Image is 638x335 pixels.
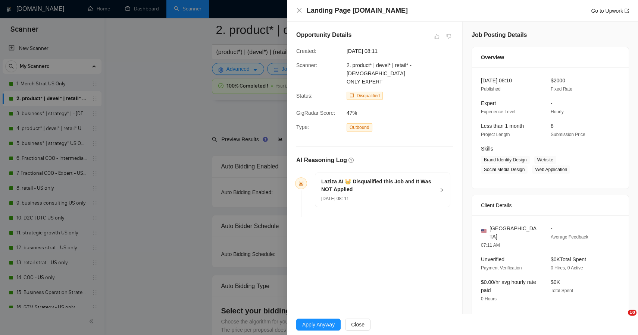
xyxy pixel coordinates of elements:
span: Disqualified [357,93,380,98]
img: 🇺🇸 [481,228,487,234]
span: Published [481,86,501,92]
span: GigRadar Score: [296,110,335,116]
span: $0K [551,279,560,285]
button: Close [296,7,302,14]
span: 07:11 AM [481,243,500,248]
h5: Opportunity Details [296,31,351,39]
span: Fixed Rate [551,86,572,92]
span: Status: [296,93,313,99]
span: 0 Hires, 0 Active [551,265,583,271]
span: - [551,225,553,231]
h5: Laziza AI 👑 Disqualified this Job and It Was NOT Applied [321,178,435,193]
iframe: Intercom live chat [613,310,631,328]
span: 8 [551,123,554,129]
span: right [440,188,444,192]
span: Average Feedback [551,234,588,240]
span: Brand Identity Design [481,156,530,164]
span: $0K Total Spent [551,256,586,262]
span: $0.00/hr avg hourly rate paid [481,279,536,293]
a: Go to Upworkexport [591,8,629,14]
span: robot [350,94,354,98]
h5: Job Posting Details [472,31,527,39]
span: 2. product* | devel* | retail* - [DEMOGRAPHIC_DATA] ONLY EXPERT [347,62,412,85]
button: Close [345,319,370,331]
span: Payment Verification [481,265,522,271]
span: Overview [481,53,504,61]
span: Submission Price [551,132,585,137]
span: Close [351,320,365,329]
span: Social Media Design [481,165,528,174]
span: $2000 [551,78,565,83]
span: [DATE] 08:11 [347,47,459,55]
span: Apply Anyway [302,320,335,329]
span: Created: [296,48,316,54]
span: 0 Hours [481,296,497,301]
span: Expert [481,100,496,106]
div: Client Details [481,195,620,215]
span: Type: [296,124,309,130]
span: Hourly [551,109,564,114]
h5: AI Reasoning Log [296,156,347,165]
span: Total Spent [551,288,573,293]
span: Unverified [481,256,504,262]
span: - [551,100,553,106]
span: Web Application [532,165,570,174]
h4: Landing Page [DOMAIN_NAME] [307,6,408,15]
span: [DATE] 08:10 [481,78,512,83]
span: Website [534,156,556,164]
span: [GEOGRAPHIC_DATA] [490,224,539,241]
span: question-circle [348,158,354,163]
span: close [296,7,302,13]
span: Skills [481,146,493,152]
span: Less than 1 month [481,123,524,129]
span: Scanner: [296,62,317,68]
span: Outbound [347,123,372,132]
span: export [625,9,629,13]
span: Project Length [481,132,510,137]
button: Apply Anyway [296,319,341,331]
span: 10 [628,310,637,316]
span: robot [298,181,304,186]
span: Experience Level [481,109,515,114]
span: [DATE] 08: 11 [321,196,349,201]
span: 47% [347,109,459,117]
